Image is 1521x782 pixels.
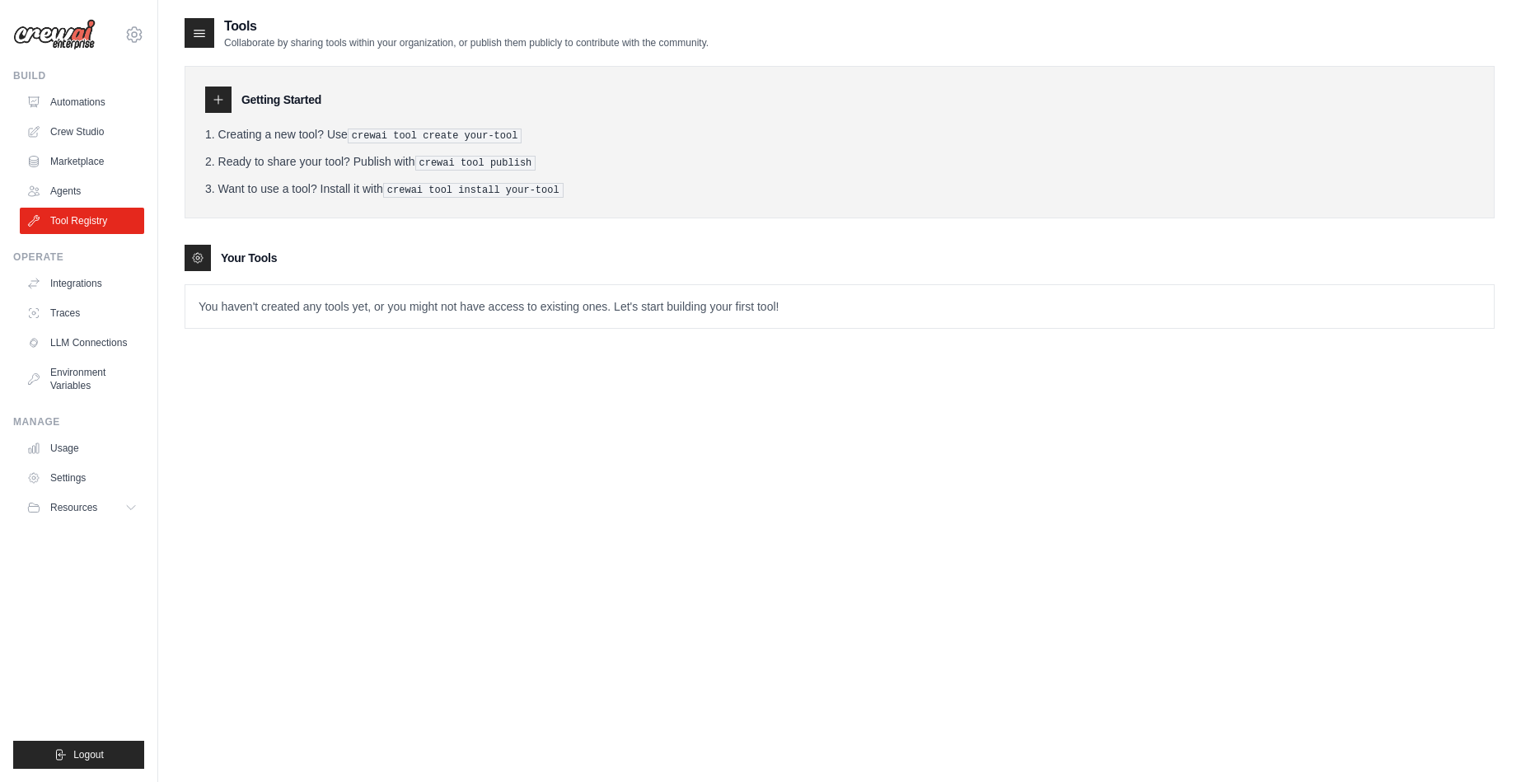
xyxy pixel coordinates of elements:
span: Resources [50,501,97,514]
h3: Getting Started [241,91,321,108]
button: Resources [20,494,144,521]
a: Settings [20,465,144,491]
img: Logo [13,19,96,50]
h2: Tools [224,16,709,36]
a: Tool Registry [20,208,144,234]
p: Collaborate by sharing tools within your organization, or publish them publicly to contribute wit... [224,36,709,49]
pre: crewai tool install your-tool [383,183,564,198]
a: LLM Connections [20,330,144,356]
a: Traces [20,300,144,326]
li: Creating a new tool? Use [205,126,1474,143]
h3: Your Tools [221,250,277,266]
pre: crewai tool publish [415,156,536,171]
button: Logout [13,741,144,769]
a: Automations [20,89,144,115]
li: Want to use a tool? Install it with [205,180,1474,198]
div: Manage [13,415,144,428]
li: Ready to share your tool? Publish with [205,153,1474,171]
span: Logout [73,748,104,761]
a: Marketplace [20,148,144,175]
p: You haven't created any tools yet, or you might not have access to existing ones. Let's start bui... [185,285,1494,328]
a: Usage [20,435,144,461]
a: Environment Variables [20,359,144,399]
a: Crew Studio [20,119,144,145]
div: Operate [13,251,144,264]
pre: crewai tool create your-tool [348,129,522,143]
a: Agents [20,178,144,204]
div: Build [13,69,144,82]
a: Integrations [20,270,144,297]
